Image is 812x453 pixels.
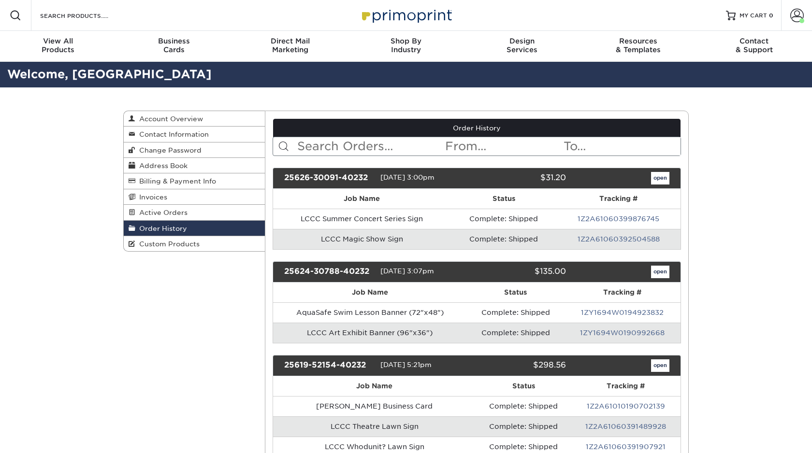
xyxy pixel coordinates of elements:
a: open [651,172,669,184]
span: [DATE] 3:07pm [380,267,434,275]
a: open [651,266,669,278]
th: Status [451,189,557,209]
th: Tracking # [564,283,681,302]
div: Industry [348,37,464,54]
a: Invoices [124,189,265,205]
span: Order History [135,225,187,232]
span: MY CART [739,12,767,20]
div: Services [464,37,580,54]
div: $135.00 [469,266,573,278]
span: Contact Information [135,130,209,138]
span: Design [464,37,580,45]
a: Account Overview [124,111,265,127]
span: Active Orders [135,209,188,216]
th: Status [476,376,571,396]
td: Complete: Shipped [451,229,557,249]
td: Complete: Shipped [467,302,564,323]
th: Status [467,283,564,302]
span: Direct Mail [232,37,348,45]
td: Complete: Shipped [467,323,564,343]
a: Custom Products [124,236,265,251]
a: Shop ByIndustry [348,31,464,62]
th: Tracking # [557,189,681,209]
td: [PERSON_NAME] Business Card [273,396,477,416]
span: Business [116,37,232,45]
a: 1Z2A61010190702139 [587,402,665,410]
a: DesignServices [464,31,580,62]
div: 25624-30788-40232 [277,266,380,278]
td: LCCC Theatre Lawn Sign [273,416,477,437]
a: Order History [124,221,265,236]
div: $31.20 [469,172,573,184]
a: Contact Information [124,127,265,142]
span: Change Password [135,146,202,154]
a: Order History [273,119,681,137]
a: Resources& Templates [580,31,696,62]
div: Marketing [232,37,348,54]
a: 1ZY1694W0190992668 [580,329,665,337]
td: LCCC Summer Concert Series Sign [273,209,451,229]
span: 0 [769,12,773,19]
span: Shop By [348,37,464,45]
span: Resources [580,37,696,45]
td: Complete: Shipped [476,396,571,416]
span: Billing & Payment Info [135,177,216,185]
a: 1Z2A61060392504588 [578,235,660,243]
td: LCCC Art Exhibit Banner (96"x36") [273,323,467,343]
a: Active Orders [124,205,265,220]
span: Custom Products [135,240,200,248]
a: Direct MailMarketing [232,31,348,62]
div: $298.56 [469,359,573,372]
input: SEARCH PRODUCTS..... [39,10,133,21]
span: [DATE] 5:21pm [380,361,432,368]
th: Job Name [273,189,451,209]
span: Address Book [135,162,188,170]
span: Invoices [135,193,167,201]
a: Billing & Payment Info [124,173,265,189]
img: Primoprint [358,5,454,26]
input: Search Orders... [296,137,445,156]
a: 1ZY1694W0194923832 [581,309,664,316]
td: LCCC Magic Show Sign [273,229,451,249]
a: Change Password [124,142,265,158]
div: 25626-30091-40232 [277,172,380,184]
input: From... [444,137,562,156]
span: Account Overview [135,115,203,123]
a: 1Z2A61060399876745 [578,215,659,223]
span: Contact [696,37,812,45]
a: Contact& Support [696,31,812,62]
th: Job Name [273,283,467,302]
a: open [651,359,669,372]
td: AquaSafe Swim Lesson Banner (72"x48") [273,302,467,323]
td: Complete: Shipped [476,416,571,437]
a: Address Book [124,158,265,173]
th: Tracking # [571,376,681,396]
div: & Templates [580,37,696,54]
input: To... [563,137,681,156]
div: 25619-52154-40232 [277,359,380,372]
a: 1Z2A61060391489928 [585,423,666,430]
th: Job Name [273,376,477,396]
div: & Support [696,37,812,54]
a: BusinessCards [116,31,232,62]
a: 1Z2A61060391907921 [586,443,666,451]
div: Cards [116,37,232,54]
td: Complete: Shipped [451,209,557,229]
span: [DATE] 3:00pm [380,173,435,181]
